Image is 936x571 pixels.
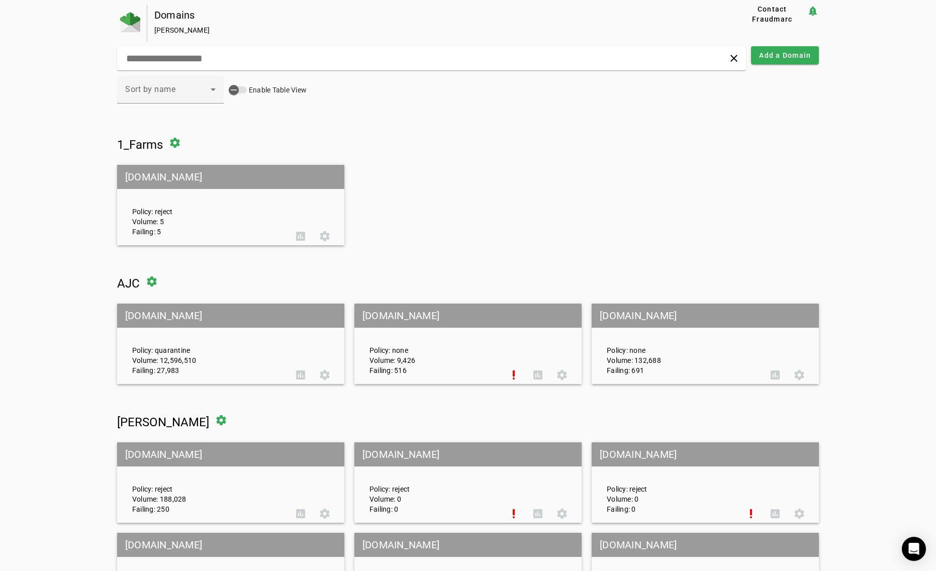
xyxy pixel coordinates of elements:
div: Open Intercom Messenger [902,537,926,561]
button: Settings [550,502,574,526]
mat-icon: notification_important [807,5,819,17]
button: Settings [550,363,574,387]
span: Sort by name [125,84,175,94]
img: Fraudmarc Logo [120,12,140,32]
button: DMARC Report [289,224,313,248]
span: [PERSON_NAME] [117,415,209,429]
div: Domains [154,10,706,20]
button: Set Up [502,363,526,387]
mat-grid-tile-header: [DOMAIN_NAME] [354,304,582,328]
span: 1_Farms [117,138,163,152]
button: Settings [313,502,337,526]
div: [PERSON_NAME] [154,25,706,35]
div: Policy: reject Volume: 0 Failing: 0 [362,451,502,514]
button: DMARC Report [763,502,787,526]
button: Set Up [739,502,763,526]
button: DMARC Report [289,502,313,526]
button: Settings [787,502,811,526]
button: Contact Fraudmarc [737,5,807,23]
button: Settings [787,363,811,387]
div: Policy: quarantine Volume: 12,596,510 Failing: 27,983 [125,313,289,375]
app-page-header: Domains [117,5,819,41]
label: Enable Table View [247,85,307,95]
span: Contact Fraudmarc [741,4,803,24]
mat-grid-tile-header: [DOMAIN_NAME] [592,442,819,466]
mat-grid-tile-header: [DOMAIN_NAME] [592,533,819,557]
div: Policy: reject Volume: 0 Failing: 0 [599,451,739,514]
mat-grid-tile-header: [DOMAIN_NAME] [117,165,344,189]
mat-grid-tile-header: [DOMAIN_NAME] [592,304,819,328]
span: Add a Domain [759,50,811,60]
div: Policy: none Volume: 9,426 Failing: 516 [362,313,502,375]
mat-grid-tile-header: [DOMAIN_NAME] [354,533,582,557]
span: AJC [117,276,140,291]
mat-grid-tile-header: [DOMAIN_NAME] [117,442,344,466]
button: DMARC Report [763,363,787,387]
div: Policy: reject Volume: 5 Failing: 5 [125,174,289,237]
mat-grid-tile-header: [DOMAIN_NAME] [117,533,344,557]
button: DMARC Report [526,363,550,387]
mat-grid-tile-header: [DOMAIN_NAME] [117,304,344,328]
div: Policy: reject Volume: 188,028 Failing: 250 [125,451,289,514]
div: Policy: none Volume: 132,688 Failing: 691 [599,313,763,375]
button: Settings [313,224,337,248]
button: Set Up [502,502,526,526]
button: Settings [313,363,337,387]
button: DMARC Report [289,363,313,387]
mat-grid-tile-header: [DOMAIN_NAME] [354,442,582,466]
button: Add a Domain [751,46,819,64]
button: DMARC Report [526,502,550,526]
